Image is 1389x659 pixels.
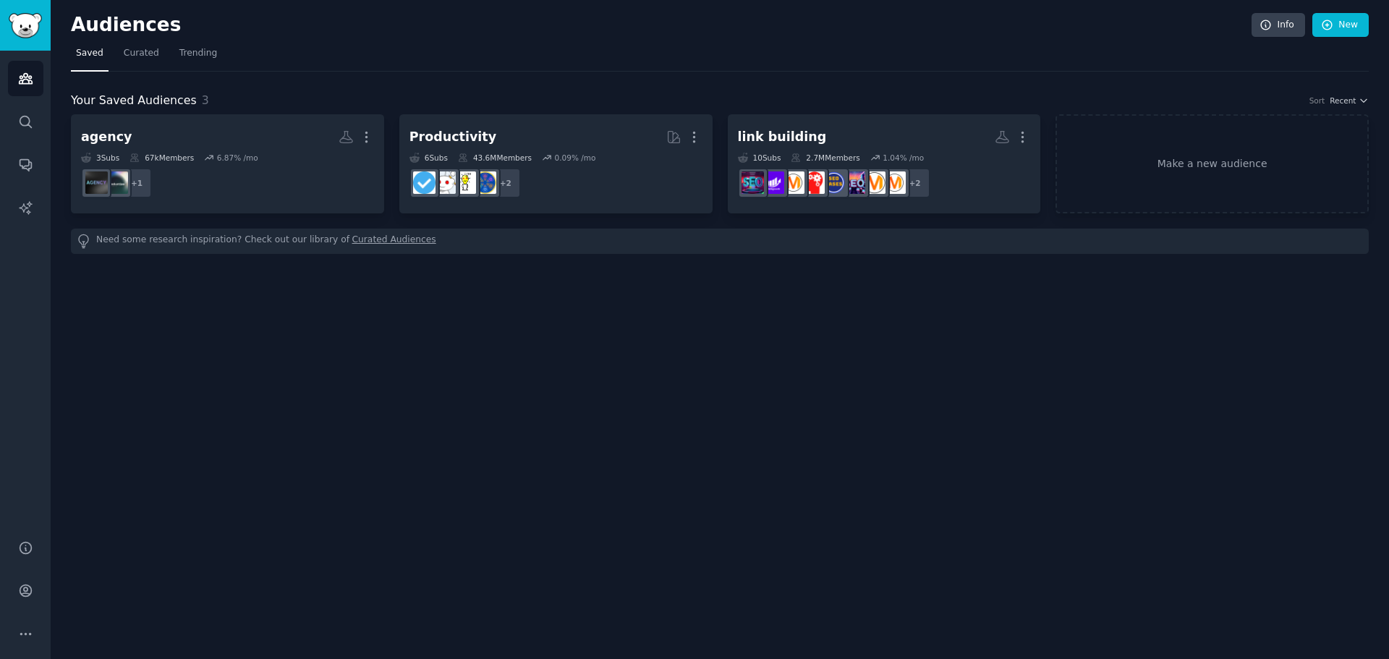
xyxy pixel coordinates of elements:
div: Need some research inspiration? Check out our library of [71,229,1369,254]
img: agency [85,171,108,194]
img: SEO_Digital_Marketing [843,171,865,194]
img: LifeProTips [474,171,496,194]
a: Productivity6Subs43.6MMembers0.09% /mo+2LifeProTipslifehacksproductivitygetdisciplined [399,114,713,213]
a: Info [1252,13,1305,38]
div: + 1 [122,168,152,198]
span: 3 [202,93,209,107]
a: link building10Subs2.7MMembers1.04% /mo+2AskMarketingcontent_marketingSEO_Digital_MarketingSEO_ca... [728,114,1041,213]
div: 43.6M Members [458,153,532,163]
button: Recent [1330,95,1369,106]
div: 3 Sub s [81,153,119,163]
a: Saved [71,42,109,72]
a: agency3Subs67kMembers6.87% /mo+1ProductizeYourServiceagency [71,114,384,213]
a: New [1312,13,1369,38]
span: Saved [76,47,103,60]
div: + 2 [900,168,930,198]
div: 6 Sub s [409,153,448,163]
img: SEO_cases [823,171,845,194]
a: Trending [174,42,222,72]
div: 67k Members [129,153,194,163]
div: link building [738,128,827,146]
span: Curated [124,47,159,60]
h2: Audiences [71,14,1252,37]
div: 6.87 % /mo [217,153,258,163]
div: 2.7M Members [791,153,859,163]
div: Productivity [409,128,496,146]
div: + 2 [490,168,521,198]
a: Curated [119,42,164,72]
img: ProductizeYourService [106,171,128,194]
img: GummySearch logo [9,13,42,38]
div: agency [81,128,132,146]
img: getdisciplined [413,171,436,194]
img: content_marketing [863,171,885,194]
img: lifehacks [454,171,476,194]
span: Recent [1330,95,1356,106]
img: marketing [782,171,804,194]
img: AskMarketing [883,171,906,194]
a: Curated Audiences [352,234,436,249]
div: 10 Sub s [738,153,781,163]
span: Trending [179,47,217,60]
img: TechSEO [802,171,825,194]
img: productivity [433,171,456,194]
div: 1.04 % /mo [883,153,924,163]
div: 0.09 % /mo [555,153,596,163]
span: Your Saved Audiences [71,92,197,110]
div: Sort [1309,95,1325,106]
img: SEO [742,171,764,194]
img: seogrowth [762,171,784,194]
a: Make a new audience [1055,114,1369,213]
